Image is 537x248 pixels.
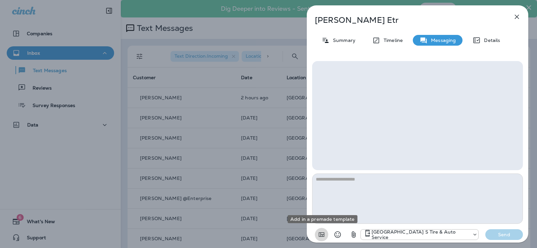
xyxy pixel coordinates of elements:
p: Summary [330,38,355,43]
p: [PERSON_NAME] Etr [315,15,498,25]
button: Select an emoji [331,228,344,241]
p: Details [481,38,500,43]
div: Add in a premade template [288,215,357,223]
p: Messaging [428,38,456,43]
div: +1 (301) 975-0024 [361,229,478,240]
p: [GEOGRAPHIC_DATA] S Tire & Auto Service [372,229,469,240]
p: Timeline [380,38,403,43]
button: Add in a premade template [315,228,328,241]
